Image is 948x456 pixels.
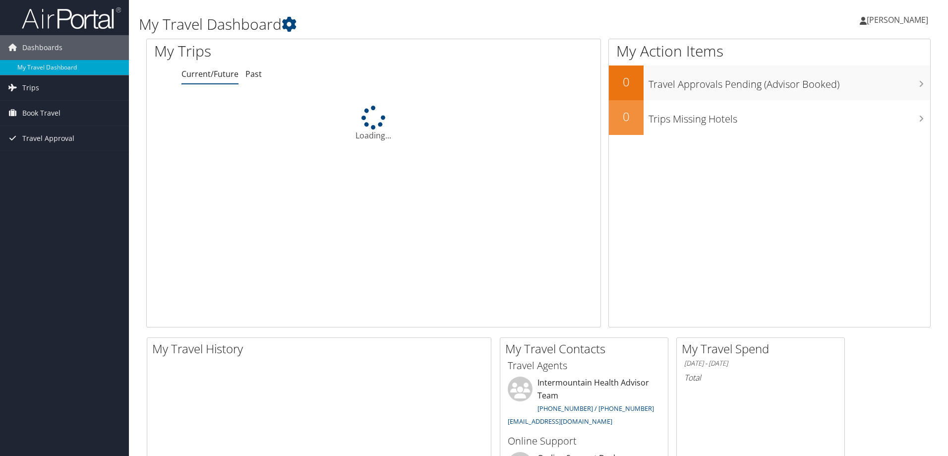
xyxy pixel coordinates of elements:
[154,41,404,62] h1: My Trips
[537,404,654,413] a: [PHONE_NUMBER] / [PHONE_NUMBER]
[505,340,668,357] h2: My Travel Contacts
[508,359,660,373] h3: Travel Agents
[860,5,938,35] a: [PERSON_NAME]
[22,101,60,126] span: Book Travel
[609,100,930,135] a: 0Trips Missing Hotels
[649,107,930,126] h3: Trips Missing Hotels
[609,65,930,100] a: 0Travel Approvals Pending (Advisor Booked)
[609,41,930,62] h1: My Action Items
[22,126,74,151] span: Travel Approval
[867,14,928,25] span: [PERSON_NAME]
[152,340,491,357] h2: My Travel History
[609,108,644,125] h2: 0
[147,106,600,141] div: Loading...
[508,417,612,426] a: [EMAIL_ADDRESS][DOMAIN_NAME]
[684,359,837,368] h6: [DATE] - [DATE]
[22,75,39,100] span: Trips
[503,377,665,430] li: Intermountain Health Advisor Team
[649,72,930,91] h3: Travel Approvals Pending (Advisor Booked)
[245,68,262,79] a: Past
[22,6,121,30] img: airportal-logo.png
[508,434,660,448] h3: Online Support
[181,68,238,79] a: Current/Future
[609,73,644,90] h2: 0
[684,372,837,383] h6: Total
[22,35,62,60] span: Dashboards
[139,14,672,35] h1: My Travel Dashboard
[682,340,844,357] h2: My Travel Spend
